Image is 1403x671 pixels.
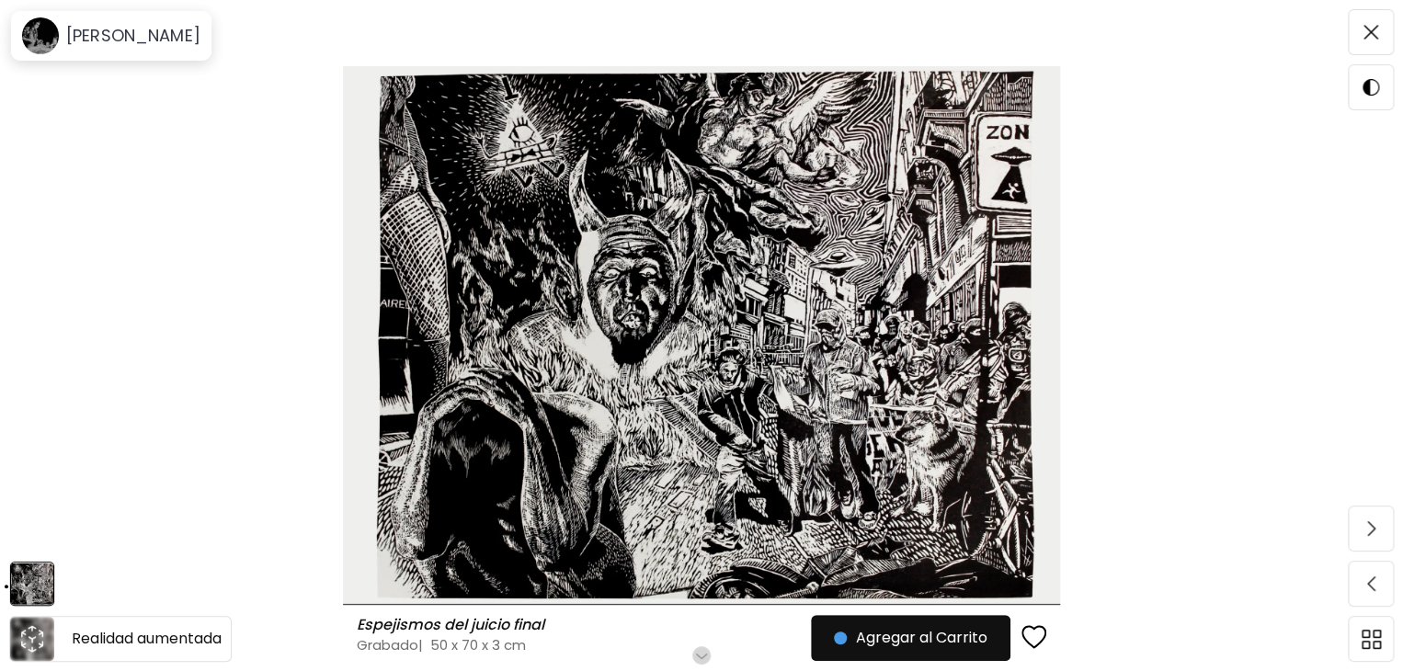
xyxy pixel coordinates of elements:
h6: Realidad aumentada [72,627,222,651]
h6: Espejismos del juicio final [357,616,549,634]
h6: [PERSON_NAME] [66,25,200,47]
button: Agregar al Carrito [811,615,1010,661]
button: favorites [1010,613,1058,663]
h4: Grabado | 50 x 70 x 3 cm [357,635,871,654]
span: Agregar al Carrito [834,627,987,649]
div: animation [17,624,47,654]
